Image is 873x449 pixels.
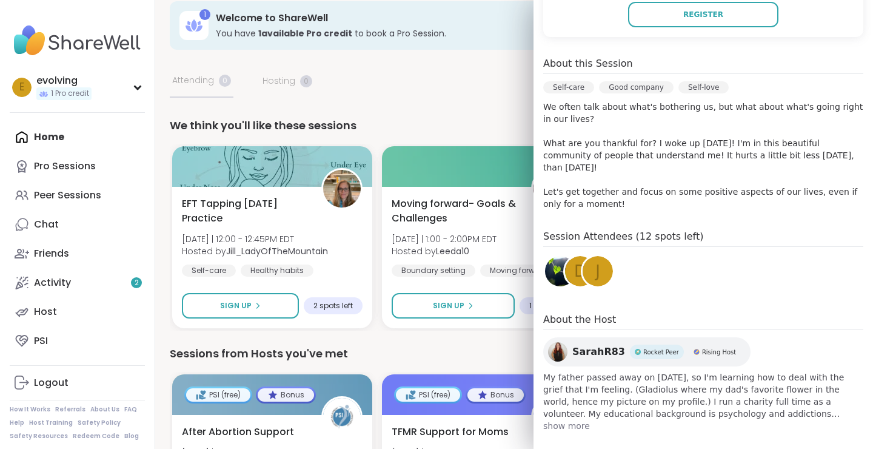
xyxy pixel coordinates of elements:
span: Rocket Peer [643,348,679,357]
a: PSI [10,326,145,356]
a: SarahR83SarahR83Rocket PeerRocket PeerRising HostRising Host [543,337,751,366]
div: Friends [34,247,69,260]
span: Hosted by [392,245,497,257]
a: Host Training [29,419,73,427]
span: EFT Tapping [DATE] Practice [182,197,308,226]
div: Bonus [467,388,524,402]
span: Sign Up [220,300,252,311]
a: Logout [10,368,145,397]
a: Blog [124,432,139,441]
a: Pro Sessions [10,152,145,181]
a: How It Works [10,405,50,414]
div: PSI [34,334,48,348]
a: Chat [10,210,145,239]
img: PSIAdmin1 [533,398,570,436]
span: 1 spot left [529,301,563,311]
div: Activity [34,276,71,289]
div: PSI (free) [186,388,250,402]
div: Good company [599,81,674,93]
div: Sessions from Hosts you've met [170,345,858,362]
span: After Abortion Support [182,425,294,439]
button: Sign Up [392,293,515,319]
a: Safety Resources [10,432,68,441]
img: PSIAdmin1 [323,398,361,436]
div: Peer Sessions [34,189,101,202]
span: Hosted by [182,245,328,257]
h4: About this Session [543,56,633,71]
h4: Session Attendees (12 spots left) [543,229,863,247]
div: evolving [36,74,92,87]
span: Moving forward- Goals & Challenges [392,197,518,226]
button: Register [628,2,778,27]
div: PSI (free) [396,388,460,402]
div: 1 [199,9,210,20]
span: 2 spots left [313,301,353,311]
span: d [574,260,586,283]
div: Self-love [678,81,729,93]
div: Moving forward [480,265,558,277]
img: Leeda10 [533,170,570,208]
h3: Welcome to ShareWell [216,12,730,25]
div: Self-care [182,265,236,277]
a: Friends [10,239,145,268]
span: [DATE] | 12:00 - 12:45PM EDT [182,233,328,245]
span: Rising Host [702,348,736,357]
span: TFMR Support for Moms [392,425,509,439]
span: 1 Pro credit [51,89,89,99]
a: FAQ [124,405,137,414]
img: MoonLeafRaQuel [545,256,575,286]
a: Peer Sessions [10,181,145,210]
span: [DATE] | 1:00 - 2:00PM EDT [392,233,497,245]
span: 2 [135,278,139,288]
a: d [563,254,597,288]
a: Host [10,297,145,326]
span: Register [683,9,723,20]
div: We think you'll like these sessions [170,117,858,134]
div: Boundary setting [392,265,475,277]
a: Help [10,419,24,427]
img: Rising Host [694,349,700,355]
a: About Us [90,405,119,414]
a: MoonLeafRaQuel [543,254,577,288]
a: Activity2 [10,268,145,297]
span: show more [543,420,863,432]
img: Rocket Peer [635,349,641,355]
h3: You have to book a Pro Session. [216,27,730,39]
div: Chat [34,218,59,231]
a: j [581,254,615,288]
div: Host [34,305,57,319]
span: j [595,260,600,283]
span: e [19,79,24,95]
div: Healthy habits [241,265,313,277]
h4: About the Host [543,312,863,330]
a: Redeem Code [73,432,119,441]
button: Sign Up [182,293,299,319]
b: Leeda10 [436,245,469,257]
img: SarahR83 [548,342,567,362]
b: 1 available Pro credit [258,27,352,39]
span: Sign Up [433,300,464,311]
div: Self-care [543,81,594,93]
span: SarahR83 [572,345,625,359]
div: Bonus [258,388,314,402]
img: ShareWell Nav Logo [10,19,145,62]
p: We often talk about what's bothering us, but what about what's going right in our lives? What are... [543,101,863,210]
b: Jill_LadyOfTheMountain [226,245,328,257]
span: My father passed away on [DATE], so I'm learning how to deal with the grief that I'm feeling. (Gl... [543,371,863,420]
a: Safety Policy [78,419,121,427]
div: Pro Sessions [34,160,96,173]
img: Jill_LadyOfTheMountain [323,170,361,208]
div: Logout [34,376,69,390]
a: Referrals [55,405,85,414]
